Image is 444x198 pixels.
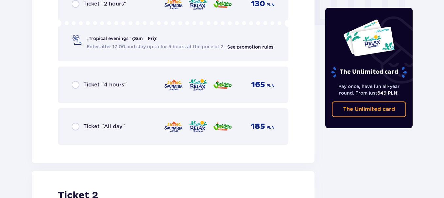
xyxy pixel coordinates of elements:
[87,35,157,42] span: „Tropical evenings" (Sun – Fri):
[343,19,395,57] img: Two entry cards to Suntago with the word 'UNLIMITED RELAX', featuring a white background with tro...
[332,101,406,117] a: The Unlimited card
[331,67,407,78] p: The Unlimited card
[83,81,127,88] span: Ticket "4 hours"
[377,90,397,96] span: 649 PLN
[227,44,273,50] a: See promotion rules
[251,80,265,90] span: 165
[83,123,125,130] span: Ticket "All day"
[266,83,275,89] span: PLN
[332,83,406,96] p: Pay once, have fun all-year round. From just !
[164,120,183,133] img: Saunaria
[213,78,232,92] img: Jamango
[87,43,225,50] span: Enter after 17:00 and stay up to for 5 hours at the price of 2.
[343,106,395,113] p: The Unlimited card
[188,120,208,133] img: Relax
[251,122,265,131] span: 185
[164,78,183,92] img: Saunaria
[83,0,127,8] span: Ticket "2 hours"
[266,125,275,130] span: PLN
[213,120,232,133] img: Jamango
[188,78,208,92] img: Relax
[266,2,275,8] span: PLN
